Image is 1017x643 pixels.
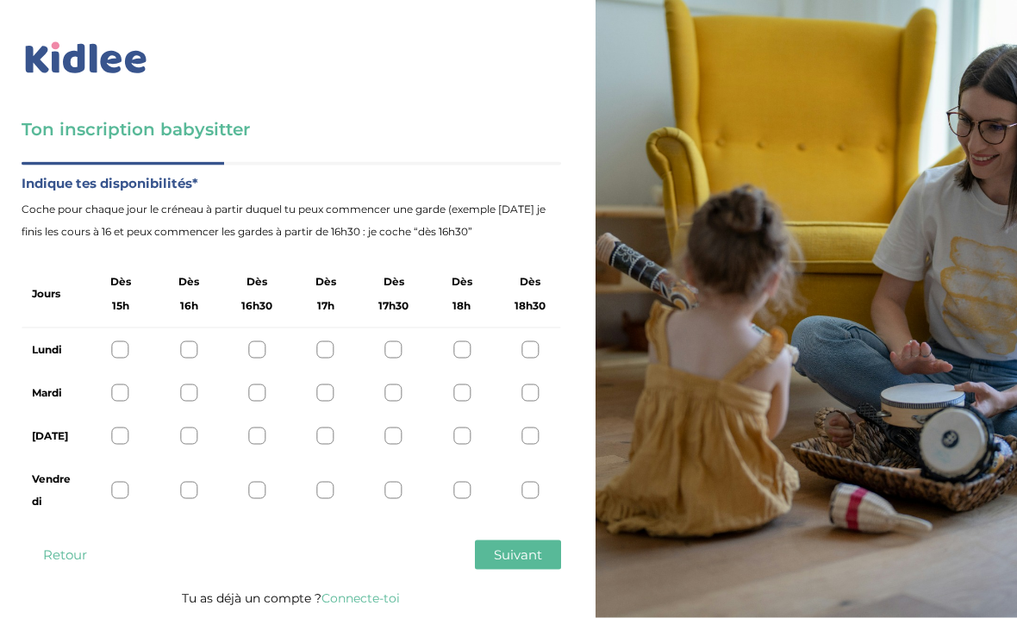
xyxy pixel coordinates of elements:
[520,271,540,293] span: Dès
[22,587,561,609] p: Tu as déjà un compte ?
[452,271,472,293] span: Dès
[22,172,561,195] label: Indique tes disponibilités*
[452,295,471,317] span: 18h
[22,540,108,570] button: Retour
[384,271,404,293] span: Dès
[22,117,561,141] h3: Ton inscription babysitter
[32,468,72,513] label: Vendredi
[178,271,199,293] span: Dès
[180,295,198,317] span: 16h
[475,540,561,570] button: Suivant
[315,271,336,293] span: Dès
[246,271,267,293] span: Dès
[241,295,272,317] span: 16h30
[515,295,546,317] span: 18h30
[32,425,72,447] label: [DATE]
[321,590,400,606] a: Connecte-toi
[494,546,542,563] span: Suivant
[317,295,334,317] span: 17h
[22,198,561,243] span: Coche pour chaque jour le créneau à partir duquel tu peux commencer une garde (exemple [DATE] je ...
[22,39,151,78] img: logo_kidlee_bleu
[110,271,131,293] span: Dès
[112,295,129,317] span: 15h
[378,295,409,317] span: 17h30
[32,283,60,305] label: Jours
[32,339,72,361] label: Lundi
[32,382,72,404] label: Mardi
